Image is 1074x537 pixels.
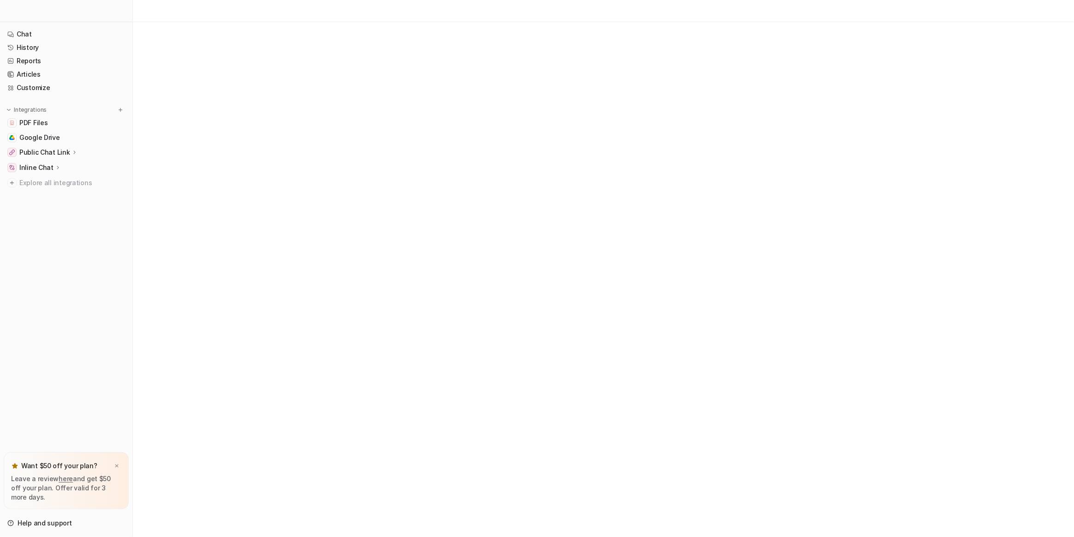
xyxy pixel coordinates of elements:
[19,118,48,127] span: PDF Files
[4,517,129,530] a: Help and support
[59,475,73,483] a: here
[4,28,129,41] a: Chat
[6,107,12,113] img: expand menu
[4,176,129,189] a: Explore all integrations
[19,163,54,172] p: Inline Chat
[11,462,18,470] img: star
[11,474,121,502] p: Leave a review and get $50 off your plan. Offer valid for 3 more days.
[9,165,15,170] img: Inline Chat
[19,175,125,190] span: Explore all integrations
[4,105,49,115] button: Integrations
[9,120,15,126] img: PDF Files
[114,463,120,469] img: x
[4,81,129,94] a: Customize
[4,131,129,144] a: Google DriveGoogle Drive
[117,107,124,113] img: menu_add.svg
[19,148,70,157] p: Public Chat Link
[14,106,47,114] p: Integrations
[7,178,17,187] img: explore all integrations
[21,461,97,471] p: Want $50 off your plan?
[9,135,15,140] img: Google Drive
[4,116,129,129] a: PDF FilesPDF Files
[4,68,129,81] a: Articles
[19,133,60,142] span: Google Drive
[4,54,129,67] a: Reports
[4,41,129,54] a: History
[9,150,15,155] img: Public Chat Link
